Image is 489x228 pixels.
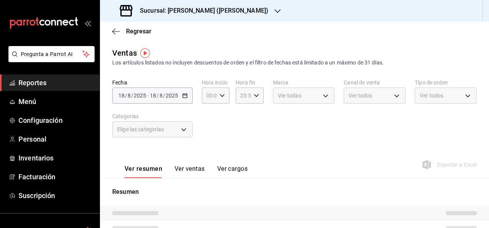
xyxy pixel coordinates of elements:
[133,93,146,99] input: ----
[117,126,164,133] span: Elige las categorías
[112,28,151,35] button: Regresar
[175,165,205,178] button: Ver ventas
[349,92,372,99] span: Ver todos
[18,134,93,144] span: Personal
[131,93,133,99] span: /
[125,165,248,178] div: navigation tabs
[118,93,125,99] input: --
[125,93,127,99] span: /
[140,48,150,58] img: Tooltip marker
[159,93,163,99] input: --
[18,153,93,163] span: Inventarios
[18,190,93,201] span: Suscripción
[18,115,93,126] span: Configuración
[273,80,335,85] label: Marca
[126,28,151,35] span: Regresar
[18,78,93,88] span: Reportes
[147,93,149,99] span: -
[8,46,95,62] button: Pregunta a Parrot AI
[415,80,477,85] label: Tipo de orden
[236,80,263,85] label: Hora fin
[420,92,443,99] span: Ver todos
[156,93,159,99] span: /
[165,93,178,99] input: ----
[125,165,162,178] button: Ver resumen
[278,92,301,99] span: Ver todas
[85,20,91,26] button: open_drawer_menu
[150,93,156,99] input: --
[18,172,93,182] span: Facturación
[134,6,268,15] h3: Sucursal: [PERSON_NAME] ([PERSON_NAME])
[217,165,248,178] button: Ver cargos
[112,187,477,197] p: Resumen
[18,96,93,107] span: Menú
[21,50,83,58] span: Pregunta a Parrot AI
[127,93,131,99] input: --
[112,80,193,85] label: Fecha
[112,47,137,59] div: Ventas
[202,80,230,85] label: Hora inicio
[112,114,193,119] label: Categorías
[344,80,406,85] label: Canal de venta
[5,56,95,64] a: Pregunta a Parrot AI
[112,59,477,67] div: Los artículos listados no incluyen descuentos de orden y el filtro de fechas está limitado a un m...
[163,93,165,99] span: /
